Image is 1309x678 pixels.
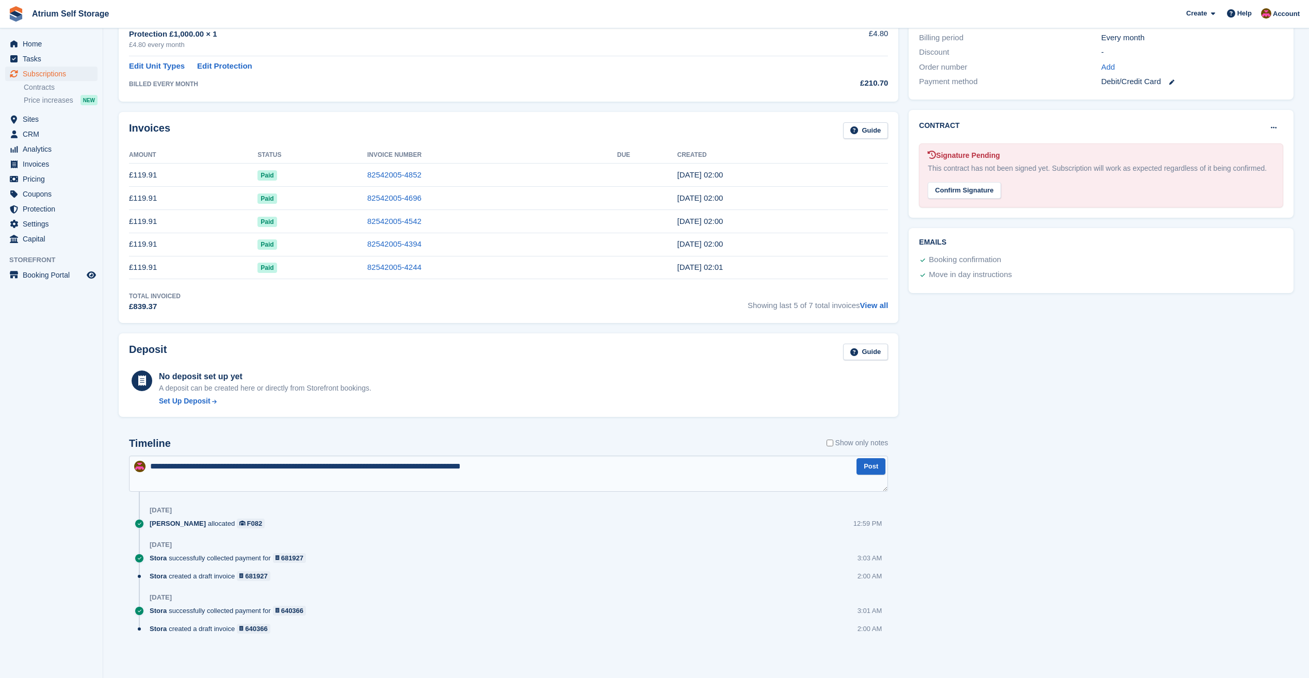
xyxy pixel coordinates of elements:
[5,37,98,51] a: menu
[150,624,167,634] span: Stora
[928,163,1274,174] div: This contract has not been signed yet. Subscription will work as expected regardless of it being ...
[273,553,306,563] a: 681927
[197,60,252,72] a: Edit Protection
[257,263,277,273] span: Paid
[150,593,172,602] div: [DATE]
[23,52,85,66] span: Tasks
[129,187,257,210] td: £119.91
[23,187,85,201] span: Coupons
[1261,8,1271,19] img: Mark Rhodes
[677,193,723,202] time: 2025-07-09 01:00:17 UTC
[5,202,98,216] a: menu
[129,122,170,139] h2: Invoices
[5,187,98,201] a: menu
[8,6,24,22] img: stora-icon-8386f47178a22dfd0bd8f6a31ec36ba5ce8667c1dd55bd0f319d3a0aa187defe.svg
[843,122,888,139] a: Guide
[134,461,146,472] img: Mark Rhodes
[150,606,167,616] span: Stora
[150,553,311,563] div: successfully collected payment for
[23,217,85,231] span: Settings
[1237,8,1252,19] span: Help
[843,344,888,361] a: Guide
[257,170,277,181] span: Paid
[23,268,85,282] span: Booking Portal
[919,120,960,131] h2: Contract
[5,142,98,156] a: menu
[919,76,1101,88] div: Payment method
[23,157,85,171] span: Invoices
[281,553,303,563] div: 681927
[367,239,422,248] a: 82542005-4394
[150,553,167,563] span: Stora
[23,37,85,51] span: Home
[677,239,723,248] time: 2025-05-09 01:00:22 UTC
[159,396,211,407] div: Set Up Deposit
[129,233,257,256] td: £119.91
[129,301,181,313] div: £839.37
[257,217,277,227] span: Paid
[24,94,98,106] a: Price increases NEW
[23,232,85,246] span: Capital
[23,172,85,186] span: Pricing
[919,61,1101,73] div: Order number
[928,150,1274,161] div: Signature Pending
[281,606,303,616] div: 640366
[129,79,748,89] div: BILLED EVERY MONTH
[257,239,277,250] span: Paid
[159,370,371,383] div: No deposit set up yet
[23,112,85,126] span: Sites
[929,269,1012,281] div: Move in day instructions
[5,217,98,231] a: menu
[1101,32,1283,44] div: Every month
[245,624,267,634] div: 640366
[159,383,371,394] p: A deposit can be created here or directly from Storefront bookings.
[129,210,257,233] td: £119.91
[257,147,367,164] th: Status
[129,344,167,361] h2: Deposit
[5,112,98,126] a: menu
[5,232,98,246] a: menu
[5,172,98,186] a: menu
[129,256,257,279] td: £119.91
[919,238,1283,247] h2: Emails
[929,254,1001,266] div: Booking confirmation
[367,170,422,179] a: 82542005-4852
[23,202,85,216] span: Protection
[80,95,98,105] div: NEW
[1101,61,1115,73] a: Add
[677,217,723,225] time: 2025-06-09 01:00:06 UTC
[245,571,267,581] div: 681927
[85,269,98,281] a: Preview store
[748,22,888,56] td: £4.80
[367,217,422,225] a: 82542005-4542
[237,624,270,634] a: 640366
[23,127,85,141] span: CRM
[367,263,422,271] a: 82542005-4244
[129,147,257,164] th: Amount
[159,396,371,407] a: Set Up Deposit
[150,519,270,528] div: allocated
[919,46,1101,58] div: Discount
[1101,76,1283,88] div: Debit/Credit Card
[257,193,277,204] span: Paid
[677,147,888,164] th: Created
[367,193,422,202] a: 82542005-4696
[5,157,98,171] a: menu
[617,147,677,164] th: Due
[367,147,617,164] th: Invoice Number
[150,506,172,514] div: [DATE]
[1186,8,1207,19] span: Create
[129,292,181,301] div: Total Invoiced
[23,142,85,156] span: Analytics
[856,458,885,475] button: Post
[5,52,98,66] a: menu
[129,164,257,187] td: £119.91
[827,438,833,448] input: Show only notes
[677,263,723,271] time: 2025-04-09 01:01:02 UTC
[1273,9,1300,19] span: Account
[5,67,98,81] a: menu
[273,606,306,616] a: 640366
[858,606,882,616] div: 3:01 AM
[853,519,882,528] div: 12:59 PM
[150,606,311,616] div: successfully collected payment for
